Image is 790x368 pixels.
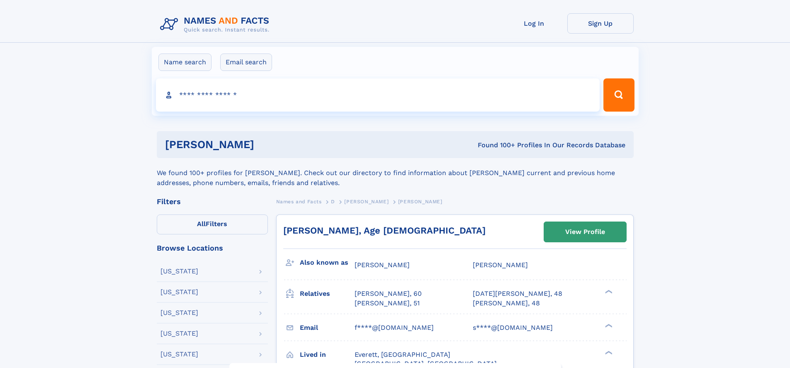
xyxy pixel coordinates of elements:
[158,54,211,71] label: Name search
[300,256,355,270] h3: Also known as
[366,141,625,150] div: Found 100+ Profiles In Our Records Database
[398,199,442,205] span: [PERSON_NAME]
[157,13,276,36] img: Logo Names and Facts
[603,78,634,112] button: Search Button
[355,299,420,308] a: [PERSON_NAME], 51
[160,310,198,316] div: [US_STATE]
[157,244,268,252] div: Browse Locations
[355,261,410,269] span: [PERSON_NAME]
[473,299,540,308] a: [PERSON_NAME], 48
[197,220,206,228] span: All
[567,13,634,34] a: Sign Up
[331,199,335,205] span: D
[160,268,198,275] div: [US_STATE]
[331,196,335,207] a: D
[344,196,389,207] a: [PERSON_NAME]
[544,222,626,242] a: View Profile
[355,360,497,368] span: [GEOGRAPHIC_DATA], [GEOGRAPHIC_DATA]
[157,198,268,205] div: Filters
[344,199,389,205] span: [PERSON_NAME]
[160,351,198,358] div: [US_STATE]
[156,78,600,112] input: search input
[355,289,422,298] a: [PERSON_NAME], 60
[355,351,450,358] span: Everett, [GEOGRAPHIC_DATA]
[220,54,272,71] label: Email search
[165,139,366,150] h1: [PERSON_NAME]
[473,261,528,269] span: [PERSON_NAME]
[603,323,613,328] div: ❯
[565,222,605,241] div: View Profile
[160,330,198,337] div: [US_STATE]
[300,321,355,335] h3: Email
[501,13,567,34] a: Log In
[160,289,198,295] div: [US_STATE]
[157,214,268,234] label: Filters
[283,225,486,236] a: [PERSON_NAME], Age [DEMOGRAPHIC_DATA]
[603,289,613,295] div: ❯
[300,348,355,362] h3: Lived in
[300,287,355,301] h3: Relatives
[603,350,613,355] div: ❯
[276,196,322,207] a: Names and Facts
[157,158,634,188] div: We found 100+ profiles for [PERSON_NAME]. Check out our directory to find information about [PERS...
[473,289,562,298] a: [DATE][PERSON_NAME], 48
